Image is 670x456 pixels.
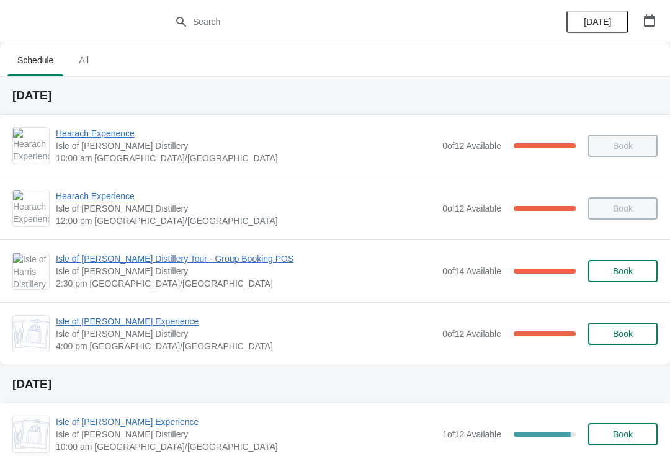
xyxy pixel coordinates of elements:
[56,416,436,428] span: Isle of [PERSON_NAME] Experience
[56,265,436,277] span: Isle of [PERSON_NAME] Distillery
[13,319,49,349] img: Isle of Harris Gin Experience | Isle of Harris Distillery | 4:00 pm Europe/London
[56,253,436,265] span: Isle of [PERSON_NAME] Distillery Tour - Group Booking POS
[56,328,436,340] span: Isle of [PERSON_NAME] Distillery
[7,49,63,71] span: Schedule
[13,128,49,164] img: Hearach Experience | Isle of Harris Distillery | 10:00 am Europe/London
[56,277,436,290] span: 2:30 pm [GEOGRAPHIC_DATA]/[GEOGRAPHIC_DATA]
[442,203,501,213] span: 0 of 12 Available
[442,266,501,276] span: 0 of 14 Available
[56,428,436,440] span: Isle of [PERSON_NAME] Distillery
[613,429,633,439] span: Book
[56,152,436,164] span: 10:00 am [GEOGRAPHIC_DATA]/[GEOGRAPHIC_DATA]
[56,440,436,453] span: 10:00 am [GEOGRAPHIC_DATA]/[GEOGRAPHIC_DATA]
[68,49,99,71] span: All
[584,17,611,27] span: [DATE]
[192,11,502,33] input: Search
[12,89,658,102] h2: [DATE]
[56,140,436,152] span: Isle of [PERSON_NAME] Distillery
[613,266,633,276] span: Book
[56,190,436,202] span: Hearach Experience
[56,127,436,140] span: Hearach Experience
[588,323,658,345] button: Book
[442,141,501,151] span: 0 of 12 Available
[13,253,49,289] img: Isle of Harris Distillery Tour - Group Booking POS | Isle of Harris Distillery | 2:30 pm Europe/L...
[442,329,501,339] span: 0 of 12 Available
[442,429,501,439] span: 1 of 12 Available
[56,215,436,227] span: 12:00 pm [GEOGRAPHIC_DATA]/[GEOGRAPHIC_DATA]
[12,378,658,390] h2: [DATE]
[588,260,658,282] button: Book
[13,419,49,449] img: Isle of Harris Gin Experience | Isle of Harris Distillery | 10:00 am Europe/London
[56,340,436,352] span: 4:00 pm [GEOGRAPHIC_DATA]/[GEOGRAPHIC_DATA]
[56,202,436,215] span: Isle of [PERSON_NAME] Distillery
[613,329,633,339] span: Book
[566,11,628,33] button: [DATE]
[588,423,658,445] button: Book
[13,190,49,226] img: Hearach Experience | Isle of Harris Distillery | 12:00 pm Europe/London
[56,315,436,328] span: Isle of [PERSON_NAME] Experience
